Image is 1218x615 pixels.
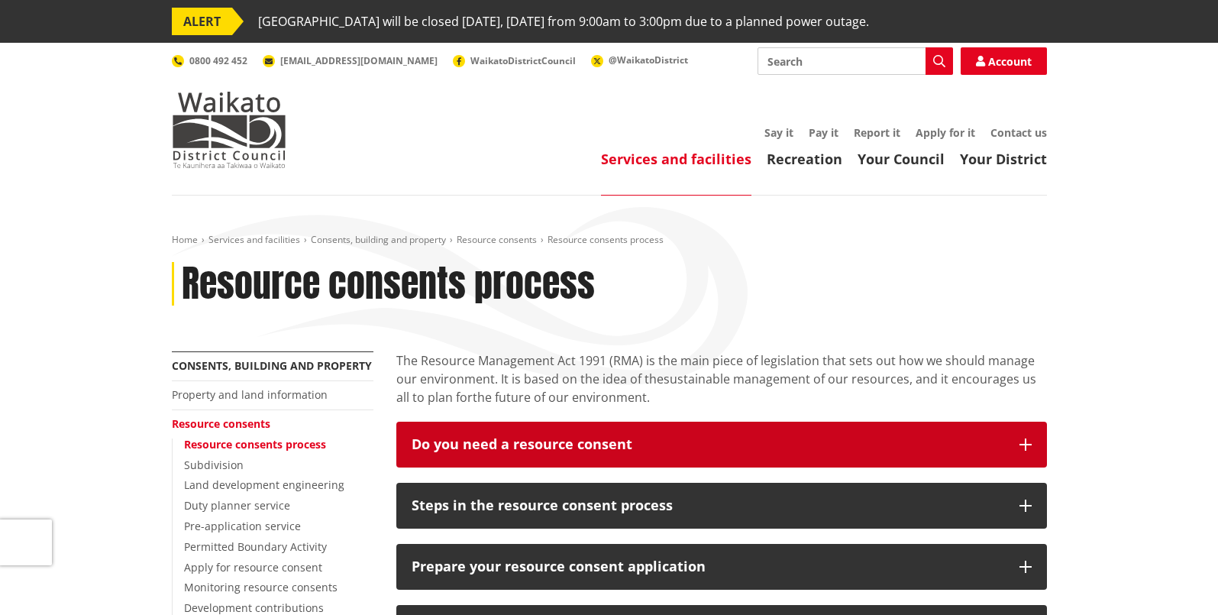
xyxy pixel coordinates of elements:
input: Search input [758,47,953,75]
span: WaikatoDistrictCouncil [470,54,576,67]
a: Pre-application service [184,519,301,533]
a: Development contributions [184,600,324,615]
span: Resource consents process [548,233,664,246]
span: [GEOGRAPHIC_DATA] will be closed [DATE], [DATE] from 9:00am to 3:00pm due to a planned power outage. [258,8,869,35]
div: Steps in the resource consent process [412,498,1004,513]
a: Property and land information [172,387,328,402]
a: Apply for it [916,125,975,140]
h1: Resource consents process [182,262,595,306]
a: Resource consents [457,233,537,246]
div: Do you need a resource consent [412,437,1004,452]
nav: breadcrumb [172,234,1047,247]
img: Waikato District Council - Te Kaunihera aa Takiwaa o Waikato [172,92,286,168]
button: Do you need a resource consent [396,422,1047,468]
span: [EMAIL_ADDRESS][DOMAIN_NAME] [280,54,438,67]
a: Land development engineering [184,477,344,492]
a: Apply for resource consent [184,560,322,575]
a: Permitted Boundary Activity [184,539,327,554]
a: Services and facilities [208,233,300,246]
a: Report it [854,125,900,140]
a: Account [961,47,1047,75]
button: Steps in the resource consent process [396,483,1047,529]
span: ALERT [172,8,232,35]
a: [EMAIL_ADDRESS][DOMAIN_NAME] [263,54,438,67]
a: Resource consents [172,416,270,431]
p: The Resource Management Act 1991 (RMA) is the main piece of legislation that sets out how we shou... [396,351,1047,406]
div: Prepare your resource consent application [412,559,1004,575]
span: @WaikatoDistrict [609,53,688,66]
a: Contact us [990,125,1047,140]
a: Consents, building and property [172,358,372,373]
a: Your Council [858,150,945,168]
a: Monitoring resource consents [184,580,338,594]
a: WaikatoDistrictCouncil [453,54,576,67]
a: Recreation [767,150,842,168]
a: Duty planner service [184,498,290,513]
a: Your District [960,150,1047,168]
a: @WaikatoDistrict [591,53,688,66]
a: Resource consents process [184,437,326,452]
button: Prepare your resource consent application [396,544,1047,590]
a: Pay it [809,125,838,140]
a: Consents, building and property [311,233,446,246]
iframe: Messenger Launcher [1148,551,1203,606]
a: 0800 492 452 [172,54,247,67]
span: 0800 492 452 [189,54,247,67]
a: Services and facilities [601,150,751,168]
a: Say it [764,125,793,140]
a: Subdivision [184,458,244,472]
a: Home [172,233,198,246]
